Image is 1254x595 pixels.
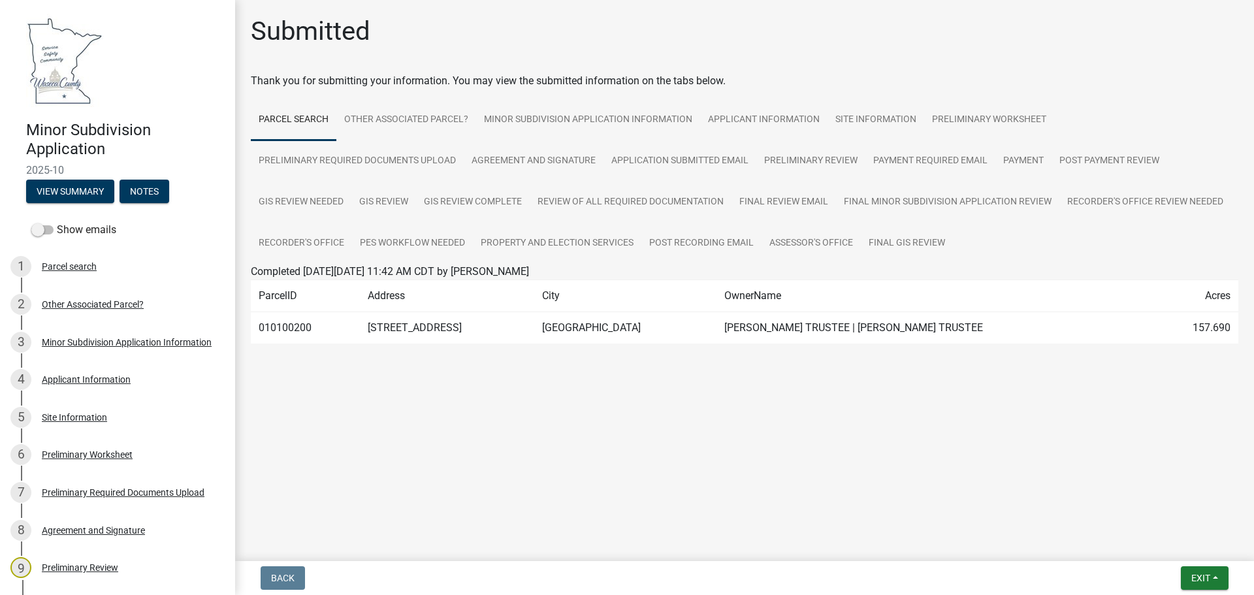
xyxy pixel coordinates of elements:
[416,182,530,223] a: GIS Review Complete
[1059,182,1231,223] a: Recorder's Office Review Needed
[26,121,225,159] h4: Minor Subdivision Application
[1153,312,1238,344] td: 157.690
[1153,280,1238,312] td: Acres
[716,312,1153,344] td: [PERSON_NAME] TRUSTEE | [PERSON_NAME] TRUSTEE
[251,312,360,344] td: 010100200
[251,140,464,182] a: Preliminary Required Documents Upload
[1181,566,1229,590] button: Exit
[120,180,169,203] button: Notes
[251,223,352,265] a: Recorder's Office
[360,312,534,344] td: [STREET_ADDRESS]
[42,413,107,422] div: Site Information
[251,280,360,312] td: ParcelID
[271,573,295,583] span: Back
[865,140,995,182] a: Payment Required Email
[26,164,209,176] span: 2025-10
[10,332,31,353] div: 3
[10,407,31,428] div: 5
[530,182,731,223] a: Review of all Required Documentation
[10,294,31,315] div: 2
[641,223,762,265] a: Post Recording Email
[464,140,603,182] a: Agreement and Signature
[10,520,31,541] div: 8
[360,280,534,312] td: Address
[924,99,1054,141] a: Preliminary Worksheet
[42,526,145,535] div: Agreement and Signature
[251,16,370,47] h1: Submitted
[251,182,351,223] a: GIS Review Needed
[476,99,700,141] a: Minor Subdivision Application Information
[261,566,305,590] button: Back
[120,187,169,197] wm-modal-confirm: Notes
[861,223,953,265] a: Final GIS Review
[26,180,114,203] button: View Summary
[10,482,31,503] div: 7
[828,99,924,141] a: Site Information
[351,182,416,223] a: GIS Review
[42,488,204,497] div: Preliminary Required Documents Upload
[1052,140,1167,182] a: Post Payment Review
[603,140,756,182] a: Application Submitted Email
[10,369,31,390] div: 4
[26,187,114,197] wm-modal-confirm: Summary
[756,140,865,182] a: Preliminary Review
[251,73,1238,89] div: Thank you for submitting your information. You may view the submitted information on the tabs below.
[42,375,131,384] div: Applicant Information
[251,265,529,278] span: Completed [DATE][DATE] 11:42 AM CDT by [PERSON_NAME]
[42,563,118,572] div: Preliminary Review
[42,338,212,347] div: Minor Subdivision Application Information
[251,99,336,141] a: Parcel search
[336,99,476,141] a: Other Associated Parcel?
[10,444,31,465] div: 6
[42,300,144,309] div: Other Associated Parcel?
[700,99,828,141] a: Applicant Information
[473,223,641,265] a: Property and Election Services
[534,280,716,312] td: City
[31,222,116,238] label: Show emails
[731,182,836,223] a: Final Review Email
[995,140,1052,182] a: Payment
[534,312,716,344] td: [GEOGRAPHIC_DATA]
[352,223,473,265] a: PES Workflow needed
[836,182,1059,223] a: Final Minor Subdivision Application Review
[762,223,861,265] a: Assessor's Office
[26,14,103,107] img: Waseca County, Minnesota
[42,262,97,271] div: Parcel search
[716,280,1153,312] td: OwnerName
[42,450,133,459] div: Preliminary Worksheet
[1191,573,1210,583] span: Exit
[10,557,31,578] div: 9
[10,256,31,277] div: 1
